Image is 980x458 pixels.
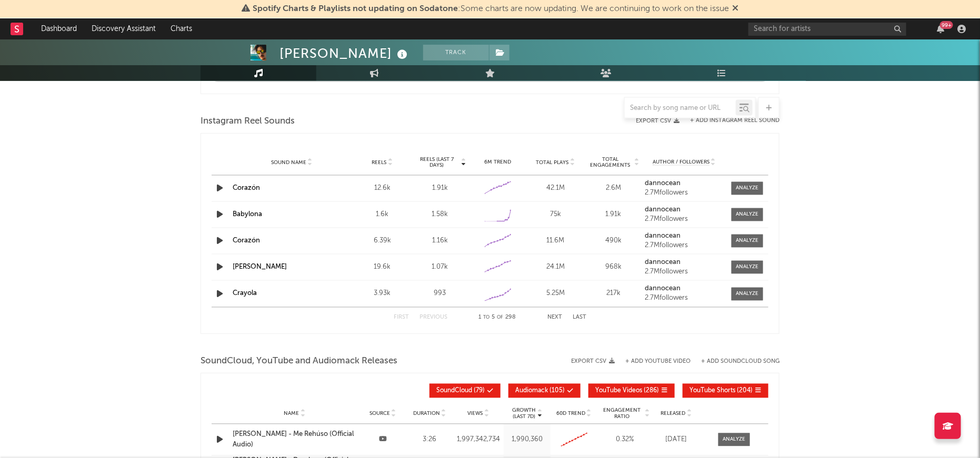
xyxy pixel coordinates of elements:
[436,388,485,394] span: ( 79 )
[468,312,526,324] div: 1 5 298
[279,45,410,62] div: [PERSON_NAME]
[587,236,640,247] div: 490k
[645,259,681,266] strong: dannocean
[645,295,724,302] div: 2.7M followers
[436,388,472,394] span: SoundCloud
[84,18,163,39] a: Discovery Assistant
[661,411,686,417] span: Released
[536,159,569,166] span: Total Plays
[645,180,681,187] strong: dannocean
[233,430,357,450] a: [PERSON_NAME] - Me Rehúso (Official Audio)
[529,289,582,299] div: 5.25M
[645,180,724,188] a: dannocean
[689,388,753,394] span: ( 204 )
[587,184,640,194] div: 2.6M
[414,236,466,247] div: 1.16k
[529,184,582,194] div: 42.1M
[547,315,562,321] button: Next
[587,210,640,220] div: 1.91k
[271,159,306,166] span: Sound Name
[423,45,489,60] button: Track
[512,408,536,414] p: Growth
[356,184,408,194] div: 12.6k
[529,236,582,247] div: 11.6M
[645,286,681,292] strong: dannocean
[655,435,697,445] div: [DATE]
[529,262,582,273] div: 24.1M
[587,262,640,273] div: 968k
[484,315,490,320] span: to
[645,259,724,267] a: dannocean
[645,286,724,293] a: dannocean
[201,115,295,128] span: Instagram Reel Sounds
[414,289,466,299] div: 993
[683,384,768,398] button: YouTube Shorts(204)
[625,359,691,364] button: + Add YouTube Video
[645,233,724,240] a: dannocean
[413,411,440,417] span: Duration
[163,18,199,39] a: Charts
[356,210,408,220] div: 1.6k
[372,159,386,166] span: Reels
[690,118,779,124] button: + Add Instagram Reel Sound
[233,290,257,297] a: Crayola
[472,158,524,166] div: 6M Trend
[468,411,483,417] span: Views
[506,435,548,445] div: 1,990,360
[456,435,502,445] div: 1,997,342,734
[645,216,724,223] div: 2.7M followers
[588,384,675,398] button: YouTube Videos(286)
[645,269,724,276] div: 2.7M followers
[691,359,779,364] button: + Add SoundCloud Song
[748,23,906,36] input: Search for artists
[253,5,729,13] span: : Some charts are now updating. We are continuing to work on the issue
[369,411,390,417] span: Source
[645,207,724,214] a: dannocean
[419,315,447,321] button: Previous
[515,388,548,394] span: Audiomack
[645,190,724,197] div: 2.7M followers
[414,184,466,194] div: 1.91k
[497,315,504,320] span: of
[573,315,586,321] button: Last
[414,210,466,220] div: 1.58k
[356,289,408,299] div: 3.93k
[645,242,724,250] div: 2.7M followers
[701,359,779,364] button: + Add SoundCloud Song
[595,388,642,394] span: YouTube Videos
[284,411,299,417] span: Name
[356,236,408,247] div: 6.39k
[645,207,681,213] strong: dannocean
[34,18,84,39] a: Dashboard
[233,211,262,218] a: Babylona
[937,25,944,33] button: 99+
[679,118,779,124] div: + Add Instagram Reel Sound
[515,388,565,394] span: ( 105 )
[625,104,736,113] input: Search by song name or URL
[508,384,581,398] button: Audiomack(105)
[732,5,738,13] span: Dismiss
[409,435,451,445] div: 3:26
[233,264,287,271] a: [PERSON_NAME]
[512,414,536,420] p: (Last 7d)
[587,156,634,169] span: Total Engagements
[571,358,615,364] button: Export CSV
[356,262,408,273] div: 19.6k
[689,388,735,394] span: YouTube Shorts
[233,185,260,192] a: Corazón
[253,5,458,13] span: Spotify Charts & Playlists not updating on Sodatone
[414,262,466,273] div: 1.07k
[529,210,582,220] div: 75k
[615,359,691,364] div: + Add YouTube Video
[645,233,681,240] strong: dannocean
[595,388,659,394] span: ( 286 )
[600,435,650,445] div: 0.32 %
[414,156,460,169] span: Reels (last 7 days)
[636,118,679,124] button: Export CSV
[201,355,397,368] span: SoundCloud, YouTube and Audiomack Releases
[429,384,501,398] button: SoundCloud(79)
[394,315,409,321] button: First
[653,159,709,166] span: Author / Followers
[600,408,644,420] span: Engagement Ratio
